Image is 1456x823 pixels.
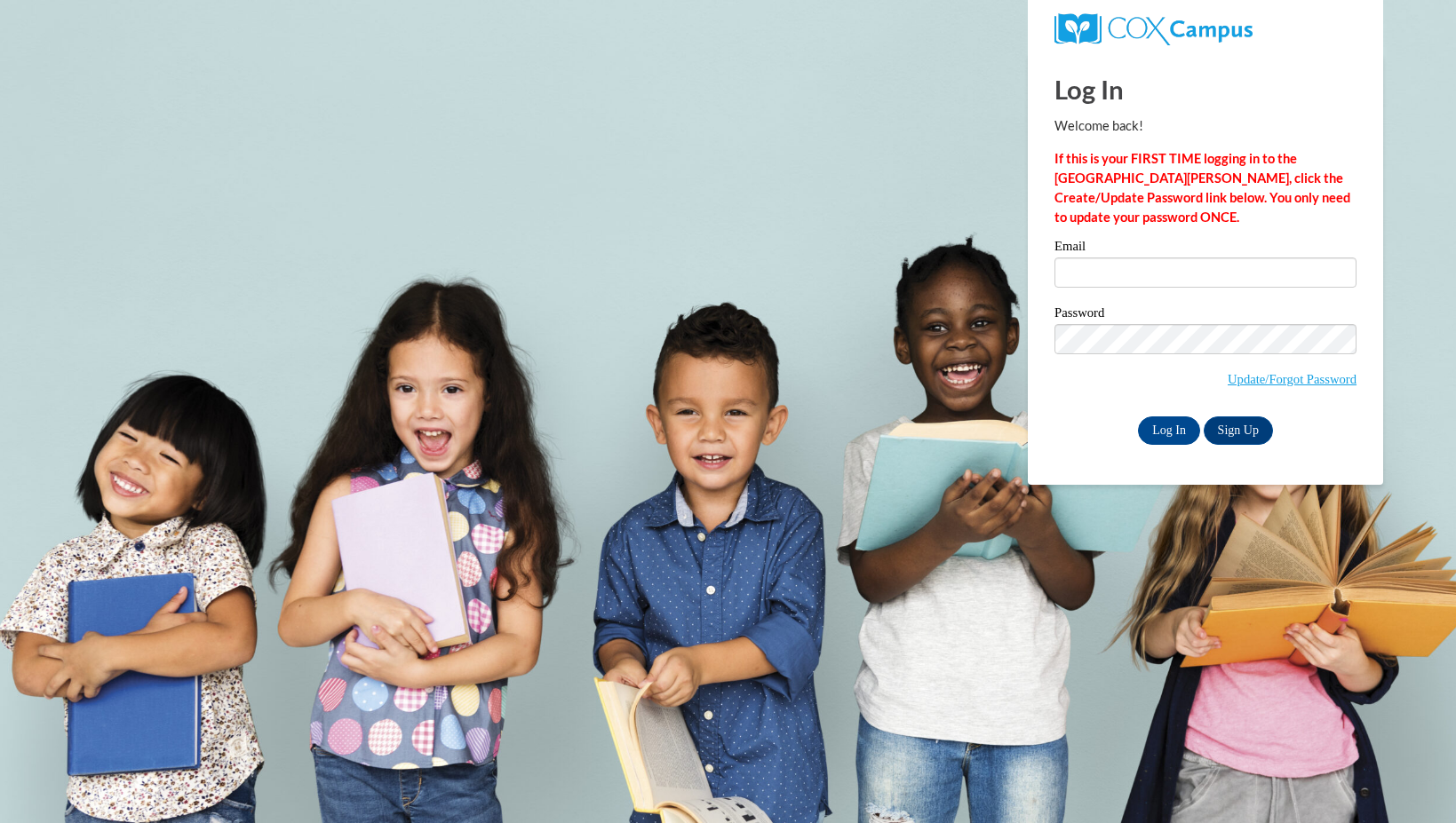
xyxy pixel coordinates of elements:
[1054,13,1253,45] img: COX Campus
[1138,416,1200,445] input: Log In
[1204,416,1273,445] a: Sign Up
[1054,71,1357,107] h1: Log In
[1054,306,1357,324] label: Password
[1054,151,1350,225] strong: If this is your FIRST TIME logging in to the [GEOGRAPHIC_DATA][PERSON_NAME], click the Create/Upd...
[1228,372,1357,386] a: Update/Forgot Password
[1054,240,1357,257] label: Email
[1054,20,1253,36] a: COX Campus
[1054,116,1357,136] p: Welcome back!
